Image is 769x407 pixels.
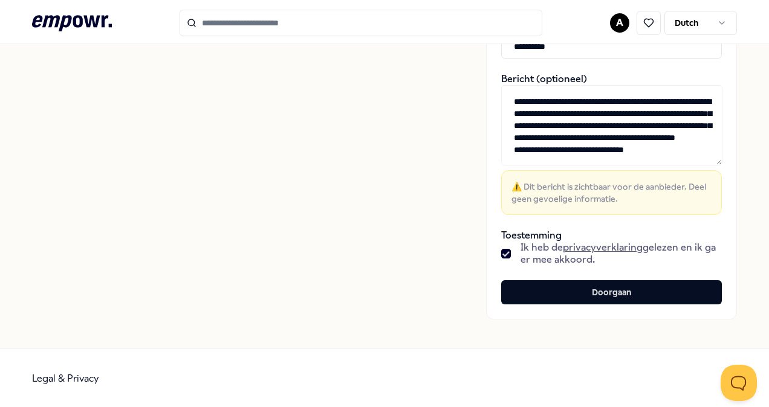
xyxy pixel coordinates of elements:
[32,373,99,384] a: Legal & Privacy
[180,10,542,36] input: Search for products, categories or subcategories
[521,242,722,266] span: Ik heb de gelezen en ik ga er mee akkoord.
[501,229,722,266] div: Toestemming
[721,365,757,401] iframe: Help Scout Beacon - Open
[563,242,643,253] a: privacyverklaring
[501,280,722,304] button: Doorgaan
[610,13,629,33] button: A
[511,181,712,205] span: ⚠️ Dit bericht is zichtbaar voor de aanbieder. Deel geen gevoelige informatie.
[501,73,722,215] div: Bericht (optioneel)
